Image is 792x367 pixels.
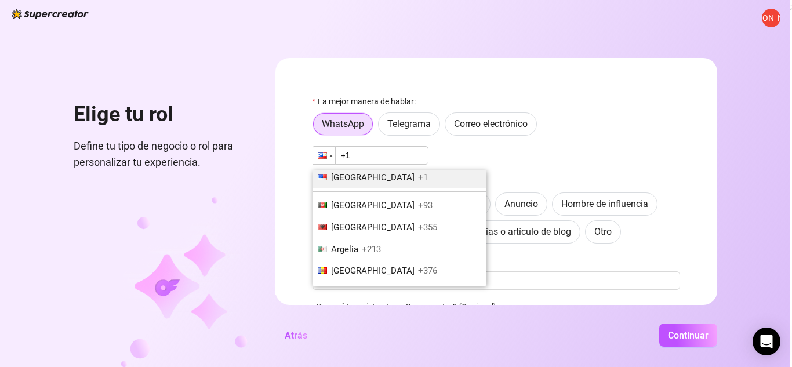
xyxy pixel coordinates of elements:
[790,2,792,11] font: ;
[362,244,381,255] font: +213
[753,328,780,355] div: Abrir Intercom Messenger
[418,266,437,276] font: +376
[418,200,433,210] font: +93
[313,147,335,164] div: Estados Unidos: + 1
[313,95,423,108] label: La mejor manera de hablar:
[418,172,428,183] font: +1
[504,198,538,209] font: Anuncio
[318,97,416,106] font: La mejor manera de hablar:
[285,330,307,341] font: Atrás
[313,300,504,313] label: ¿Por qué te registraste en Supercreator? (Opcional)
[331,222,415,232] font: [GEOGRAPHIC_DATA]
[668,330,709,341] font: Continuar
[331,200,415,210] font: [GEOGRAPHIC_DATA]
[331,266,415,276] font: [GEOGRAPHIC_DATA]
[659,324,717,347] button: Continuar
[313,271,680,290] input: ¿Cuál?
[12,9,89,19] img: logo
[313,146,428,165] input: 1 (702) 123-4567
[74,140,233,168] font: Define tu tipo de negocio o rol para personalizar tu experiencia.
[331,172,415,183] font: [GEOGRAPHIC_DATA]
[561,198,648,209] font: Hombre de influencia
[464,226,571,237] font: Noticias o artículo de blog
[313,302,496,311] font: ¿Por qué te registraste en Supercreator? (Opcional)
[74,102,173,126] font: Elige tu rol
[387,118,431,129] font: Telegrama
[418,222,437,232] font: +355
[322,118,364,129] font: WhatsApp
[331,244,358,255] font: Argelia
[275,324,317,347] button: Atrás
[454,118,528,129] font: Correo electrónico
[594,226,612,237] font: Otro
